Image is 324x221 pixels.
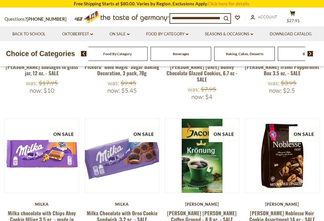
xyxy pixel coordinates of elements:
[85,119,159,193] img: Milka Chocolate with Oreo Cookie Sandwich, 3.2 oz. - SALE
[283,10,301,25] button: $27.95
[12,31,46,37] a: Back to School
[165,119,239,193] img: Jacobs Kroenung Coffee Ground - 8.8 oz. - SALE
[258,14,277,19] span: Account
[108,79,119,87] label: Was:
[281,79,296,87] span: $3.95
[188,85,199,93] label: Was:
[201,85,216,93] span: $7.95
[269,87,282,94] label: Now:
[303,52,314,56] a: Breads
[205,93,212,100] span: $4
[81,51,87,56] img: previous arrow
[191,93,204,100] label: Now:
[4,202,79,207] div: Milka
[250,14,277,20] a: Account
[205,31,253,37] a: Seasons & Occasions
[245,202,319,207] div: [PERSON_NAME]
[245,63,319,77] a: [PERSON_NAME] Travel Peppermint Box 3.5 oz. - SALE
[4,15,71,23] p: Questions?
[62,31,93,37] a: Oktoberfest
[121,87,137,94] span: $5.45
[165,202,239,207] div: [PERSON_NAME]
[6,63,78,77] a: [PERSON_NAME] Sausages in glass jar, 12 oz. - SALE
[146,31,188,37] a: Food By Category
[107,87,120,94] label: Now:
[103,52,132,56] a: Food By Category
[85,63,159,77] a: Pickerd "Gold Magic" Sugar Baking Decoration, 3 pack, 70g
[208,1,250,6] a: Click here for details.
[245,119,319,193] img: Hans Freitag Noblesse Noir Cookie Assortment 14 oz - SALE
[283,87,295,94] span: $2.5
[226,52,263,56] a: Baking, Cakes, Desserts
[166,63,238,83] a: [PERSON_NAME] [DATE] Bunny Chocolate Glazed Cookies, 6.7 oz - SALE
[173,52,189,56] a: Beverages
[109,31,130,37] a: On Sale
[85,202,159,207] div: Milka
[27,16,67,22] a: [PHONE_NUMBER]
[43,87,54,94] span: $10
[268,79,280,87] label: Was:
[121,79,136,87] span: $9.45
[39,79,58,87] span: $17.95
[26,79,37,87] label: Was:
[307,51,313,56] img: next arrow
[5,119,79,193] img: Milka chocolate with Chips Ahoy Cookie filling 3.5 oz. - made in Germany - SALE
[270,31,312,37] a: Download Catalog
[30,87,42,94] label: Now:
[287,18,300,23] span: $27.95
